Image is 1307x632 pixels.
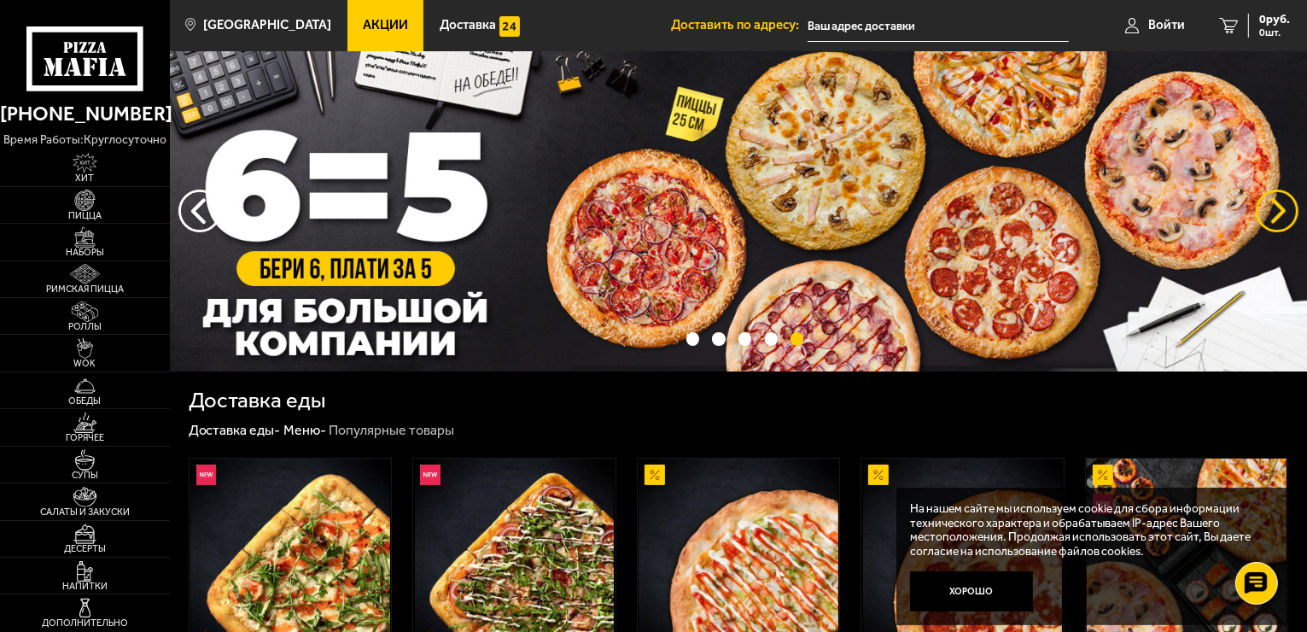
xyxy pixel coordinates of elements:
[283,422,326,438] a: Меню-
[189,422,281,438] a: Доставка еды-
[363,19,408,32] span: Акции
[738,332,751,345] button: точки переключения
[420,465,441,485] img: Новинка
[1256,190,1298,232] button: предыдущий
[178,190,221,232] button: следующий
[808,10,1069,42] input: Ваш адрес доставки
[868,465,889,485] img: Акционный
[440,19,496,32] span: Доставка
[765,332,778,345] button: точки переключения
[203,19,331,32] span: [GEOGRAPHIC_DATA]
[791,332,803,345] button: точки переключения
[499,16,520,37] img: 15daf4d41897b9f0e9f617042186c801.svg
[329,422,454,440] div: Популярные товары
[1148,19,1185,32] span: Войти
[671,19,808,32] span: Доставить по адресу:
[910,571,1033,612] button: Хорошо
[1259,14,1290,26] span: 0 руб.
[645,465,665,485] img: Акционный
[712,332,725,345] button: точки переключения
[189,389,326,412] h1: Доставка еды
[910,501,1264,558] p: На нашем сайте мы используем cookie для сбора информации технического характера и обрабатываем IP...
[1259,27,1290,38] span: 0 шт.
[1093,465,1113,485] img: Акционный
[686,332,699,345] button: точки переключения
[196,465,217,485] img: Новинка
